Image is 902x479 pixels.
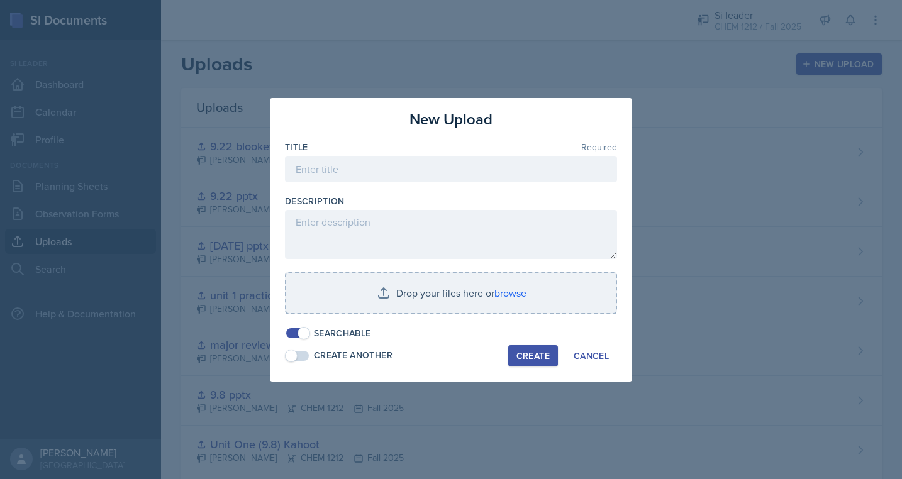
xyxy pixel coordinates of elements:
div: Create Another [314,349,393,362]
input: Enter title [285,156,617,182]
div: Searchable [314,327,371,340]
button: Create [508,345,558,366]
h3: New Upload [409,108,493,131]
div: Create [516,351,550,361]
label: Title [285,141,308,153]
span: Required [581,143,617,151]
button: Cancel [565,345,617,366]
div: Cancel [574,351,609,361]
label: Description [285,195,345,207]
